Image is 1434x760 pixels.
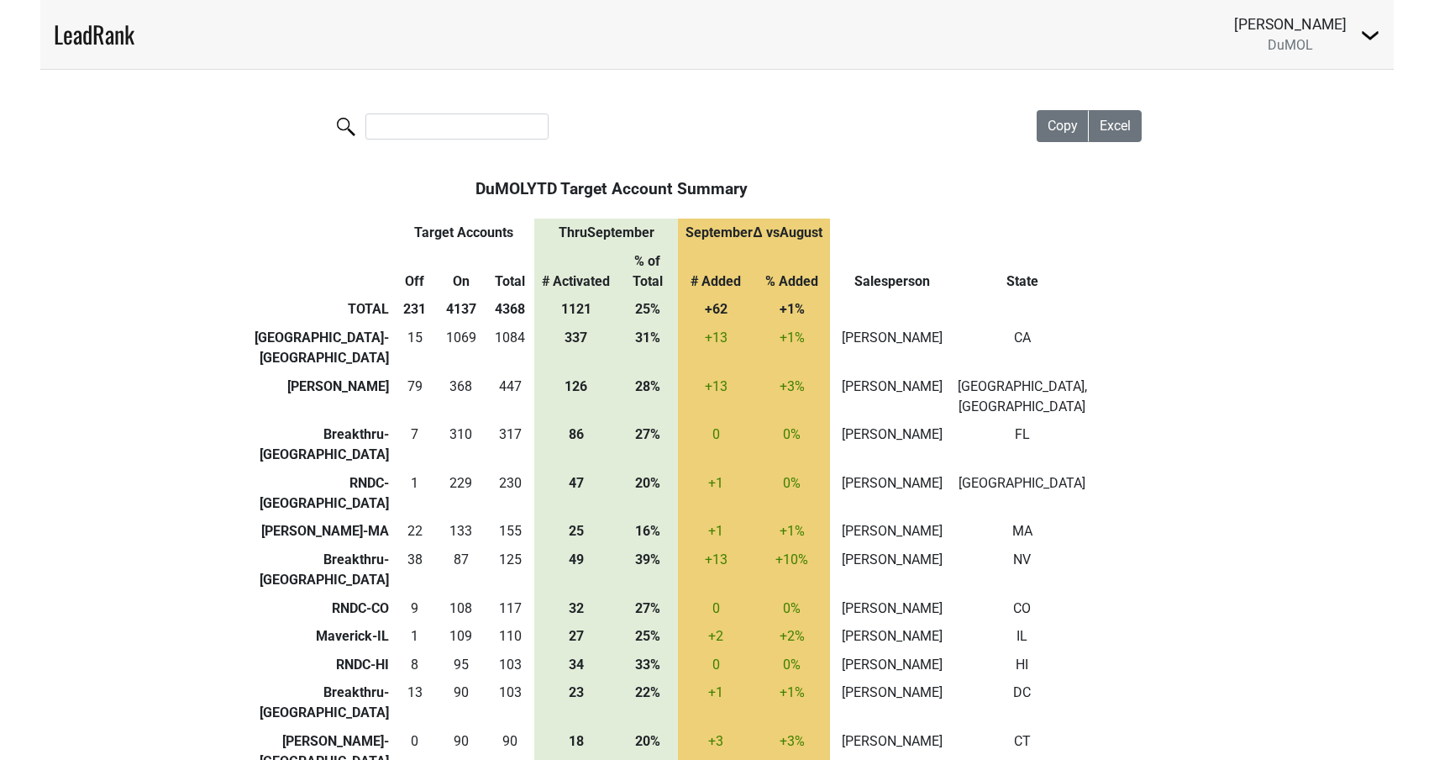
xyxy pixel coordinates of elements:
[617,296,678,325] th: 25%
[486,594,534,623] td: 117
[486,679,534,728] td: 103
[678,219,831,247] th: September Δ vs August
[393,546,437,594] td: 38
[953,247,1091,296] th: State: activate to sort column ascending
[393,372,437,421] td: 79
[486,372,534,421] td: 447
[1268,37,1313,53] span: DuMOL
[437,622,486,651] td: 109
[830,622,953,651] td: [PERSON_NAME]
[486,518,534,546] td: 155
[393,594,437,623] td: 9
[251,372,394,421] td: [PERSON_NAME]
[1089,110,1142,142] button: Excel
[251,160,394,219] th: &nbsp;: activate to sort column ascending
[393,651,437,679] td: 8
[830,469,953,518] td: [PERSON_NAME]
[534,219,677,247] th: Thru September
[953,420,1091,469] td: FL
[830,247,953,296] th: Salesperson: activate to sort column ascending
[393,247,437,296] th: Off: activate to sort column ascending
[486,651,534,679] td: 103
[393,296,437,325] th: 231
[251,518,394,546] td: [PERSON_NAME]-MA
[437,518,486,546] td: 133
[251,296,394,325] th: TOTAL
[251,594,394,623] td: RNDC-CO
[251,420,394,469] td: Breakthru-[GEOGRAPHIC_DATA]
[486,420,534,469] td: 317
[534,247,617,296] th: # Activated: activate to sort column ascending
[1360,25,1380,45] img: Dropdown Menu
[953,622,1091,651] td: IL
[953,372,1091,421] td: [GEOGRAPHIC_DATA], [GEOGRAPHIC_DATA]
[754,247,831,296] th: % Added: activate to sort column ascending
[486,469,534,518] td: 230
[830,324,953,372] td: [PERSON_NAME]
[830,546,953,594] td: [PERSON_NAME]
[830,651,953,679] td: [PERSON_NAME]
[534,296,617,325] th: 1121
[830,594,953,623] td: [PERSON_NAME]
[678,296,754,325] th: +62
[437,594,486,623] td: 108
[486,546,534,594] td: 125
[437,296,486,325] th: 4137
[437,679,486,728] td: 90
[486,324,534,372] td: 1084
[1037,110,1090,142] button: Copy
[1234,13,1347,35] div: [PERSON_NAME]
[54,17,134,52] a: LeadRank
[678,247,754,296] th: # Added: activate to sort column ascending
[393,518,437,546] td: 22
[393,324,437,372] td: 15
[393,160,830,219] th: DuMOL YTD Target Account Summary
[1100,118,1131,134] span: Excel
[953,546,1091,594] td: NV
[251,651,394,679] td: RNDC-HI
[754,296,831,325] th: +1%
[437,420,486,469] td: 310
[486,622,534,651] td: 110
[437,469,486,518] td: 229
[251,324,394,372] td: [GEOGRAPHIC_DATA]-[GEOGRAPHIC_DATA]
[251,622,394,651] td: Maverick-IL
[953,594,1091,623] td: CO
[251,546,394,594] td: Breakthru-[GEOGRAPHIC_DATA]
[486,296,534,325] th: 4368
[251,679,394,728] td: Breakthru-[GEOGRAPHIC_DATA]
[393,622,437,651] td: 1
[1048,118,1078,134] span: Copy
[393,420,437,469] td: 7
[437,546,486,594] td: 87
[437,651,486,679] td: 95
[437,324,486,372] td: 1069
[437,247,486,296] th: On: activate to sort column ascending
[393,219,534,247] th: Target Accounts
[953,324,1091,372] td: CA
[953,651,1091,679] td: HI
[830,518,953,546] td: [PERSON_NAME]
[830,420,953,469] td: [PERSON_NAME]
[830,679,953,728] td: [PERSON_NAME]
[251,469,394,518] td: RNDC-[GEOGRAPHIC_DATA]
[830,372,953,421] td: [PERSON_NAME]
[617,247,678,296] th: % of Total: activate to sort column ascending
[437,372,486,421] td: 368
[953,469,1091,518] td: [GEOGRAPHIC_DATA]
[393,469,437,518] td: 1
[486,247,534,296] th: Total: activate to sort column ascending
[393,679,437,728] td: 13
[953,518,1091,546] td: MA
[953,679,1091,728] td: DC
